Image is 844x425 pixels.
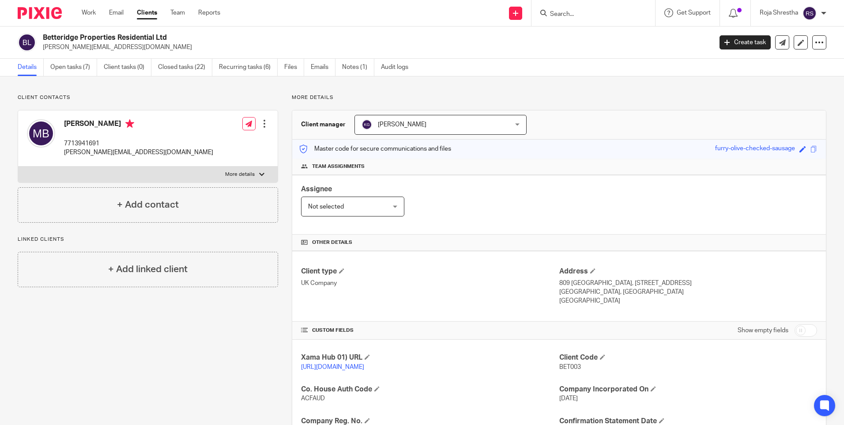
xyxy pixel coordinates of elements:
h4: Client Code [559,353,817,362]
img: Pixie [18,7,62,19]
h4: Address [559,267,817,276]
img: svg%3E [18,33,36,52]
span: BET003 [559,364,581,370]
a: Clients [137,8,157,17]
p: 7713941691 [64,139,213,148]
h4: Client type [301,267,559,276]
a: Create task [720,35,771,49]
p: Linked clients [18,236,278,243]
p: UK Company [301,279,559,288]
a: Team [170,8,185,17]
span: Not selected [308,204,344,210]
p: More details [292,94,826,101]
i: Primary [125,119,134,128]
a: Client tasks (0) [104,59,151,76]
a: Audit logs [381,59,415,76]
img: svg%3E [803,6,817,20]
span: Team assignments [312,163,365,170]
div: furry-olive-checked-sausage [715,144,795,154]
span: Other details [312,239,352,246]
a: [URL][DOMAIN_NAME] [301,364,364,370]
p: Master code for secure communications and files [299,144,451,153]
a: Recurring tasks (6) [219,59,278,76]
a: Work [82,8,96,17]
h4: CUSTOM FIELDS [301,327,559,334]
span: [DATE] [559,395,578,402]
a: Reports [198,8,220,17]
p: [PERSON_NAME][EMAIL_ADDRESS][DOMAIN_NAME] [64,148,213,157]
h3: Client manager [301,120,346,129]
span: ACFAUD [301,395,325,402]
a: Notes (1) [342,59,374,76]
p: Client contacts [18,94,278,101]
span: Get Support [677,10,711,16]
img: svg%3E [27,119,55,148]
a: Email [109,8,124,17]
p: [GEOGRAPHIC_DATA], [GEOGRAPHIC_DATA] [559,288,817,296]
p: [PERSON_NAME][EMAIL_ADDRESS][DOMAIN_NAME] [43,43,706,52]
p: [GEOGRAPHIC_DATA] [559,296,817,305]
input: Search [549,11,629,19]
h4: Company Incorporated On [559,385,817,394]
p: 809 [GEOGRAPHIC_DATA], [STREET_ADDRESS] [559,279,817,288]
span: [PERSON_NAME] [378,121,426,128]
h4: [PERSON_NAME] [64,119,213,130]
h4: Xama Hub 01) URL [301,353,559,362]
p: Roja Shrestha [760,8,798,17]
h4: Co. House Auth Code [301,385,559,394]
a: Open tasks (7) [50,59,97,76]
a: Files [284,59,304,76]
span: Assignee [301,186,332,193]
h2: Betteridge Properties Residential Ltd [43,33,573,42]
h4: + Add linked client [108,262,188,276]
a: Closed tasks (22) [158,59,212,76]
img: svg%3E [362,119,372,130]
a: Emails [311,59,335,76]
label: Show empty fields [738,326,788,335]
h4: + Add contact [117,198,179,212]
a: Details [18,59,44,76]
p: More details [225,171,255,178]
